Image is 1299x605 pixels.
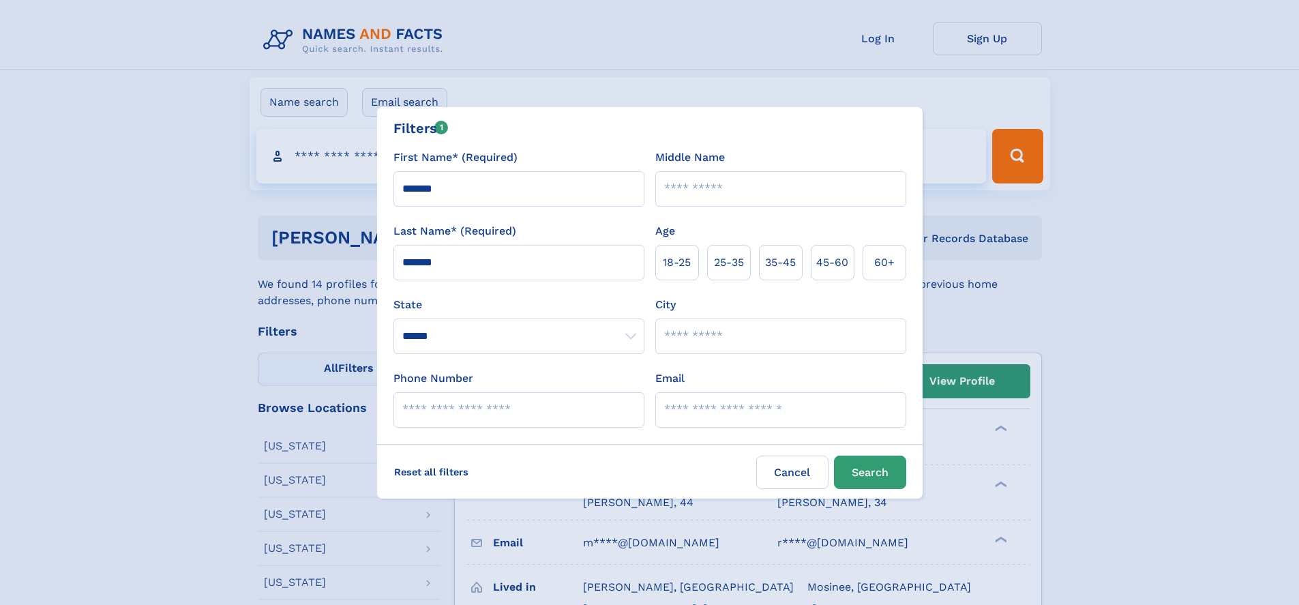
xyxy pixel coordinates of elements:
span: 35‑45 [765,254,796,271]
label: Middle Name [655,149,725,166]
label: First Name* (Required) [393,149,518,166]
label: Cancel [756,456,828,489]
label: Phone Number [393,370,473,387]
div: Filters [393,118,449,138]
span: 25‑35 [714,254,744,271]
label: City [655,297,676,313]
label: Age [655,223,675,239]
button: Search [834,456,906,489]
label: Email [655,370,685,387]
span: 18‑25 [663,254,691,271]
label: Last Name* (Required) [393,223,516,239]
span: 60+ [874,254,895,271]
label: State [393,297,644,313]
span: 45‑60 [816,254,848,271]
label: Reset all filters [385,456,477,488]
